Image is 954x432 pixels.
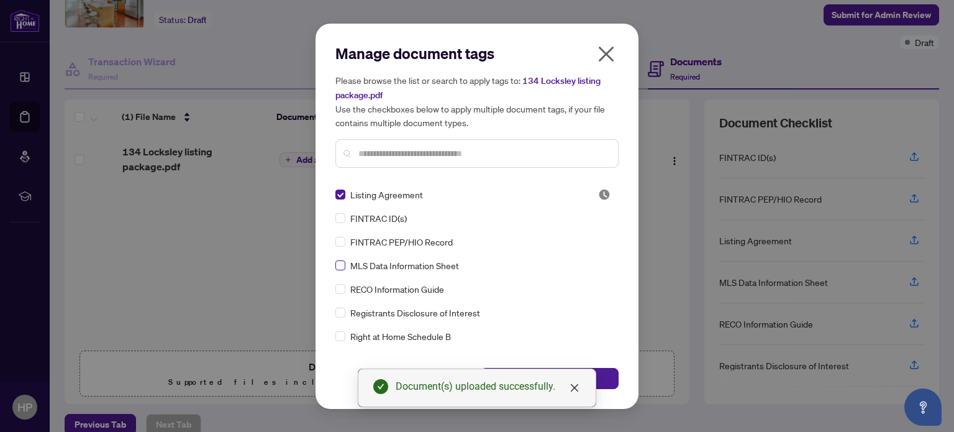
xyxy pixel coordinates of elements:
div: Document(s) uploaded successfully. [396,379,581,394]
h2: Manage document tags [335,44,619,63]
span: Listing Agreement [350,188,423,201]
h5: Please browse the list or search to apply tags to: Use the checkboxes below to apply multiple doc... [335,73,619,129]
span: Right at Home Schedule B [350,329,451,343]
span: FINTRAC PEP/HIO Record [350,235,453,249]
span: MLS Data Information Sheet [350,259,459,272]
span: Pending Review [598,188,611,201]
span: Registrants Disclosure of Interest [350,306,480,319]
span: 134 Locksley listing package.pdf [335,75,601,101]
span: close [596,44,616,64]
button: Cancel [335,368,473,389]
span: FINTRAC ID(s) [350,211,407,225]
button: Open asap [904,388,942,426]
button: Save [481,368,619,389]
span: RECO Information Guide [350,282,444,296]
img: status [598,188,611,201]
a: Close [568,381,581,395]
span: check-circle [373,379,388,394]
span: close [570,383,579,393]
